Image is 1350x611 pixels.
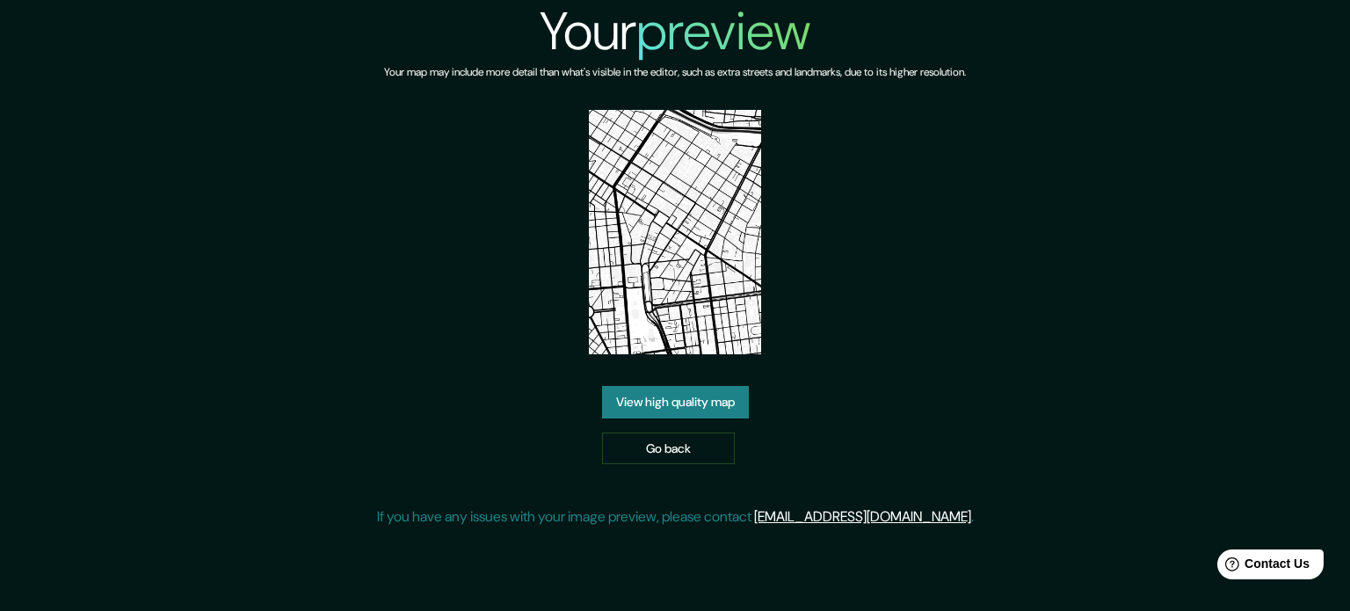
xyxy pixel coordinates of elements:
a: [EMAIL_ADDRESS][DOMAIN_NAME] [754,507,971,526]
iframe: Help widget launcher [1194,542,1331,592]
a: Go back [602,433,735,465]
a: View high quality map [602,386,749,418]
img: created-map-preview [589,110,762,354]
h6: Your map may include more detail than what's visible in the editor, such as extra streets and lan... [384,63,966,82]
p: If you have any issues with your image preview, please contact . [377,506,974,527]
